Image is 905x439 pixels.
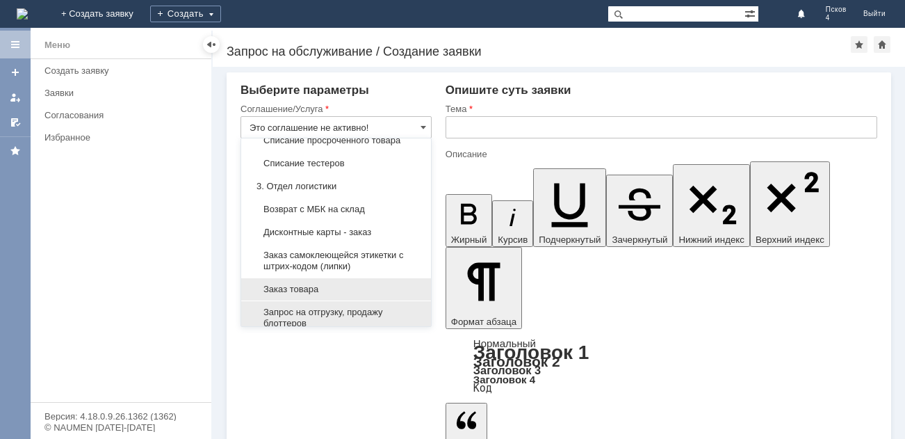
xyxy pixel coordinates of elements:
button: Курсив [492,200,533,247]
span: Дисконтные карты - заказ [250,227,423,238]
button: Зачеркнутый [606,175,673,247]
div: Избранное [44,132,188,143]
a: Согласования [39,104,209,126]
span: Списание просроченного товара [250,135,423,146]
div: Скрыть меню [203,36,220,53]
a: Заголовок 3 [473,364,541,376]
span: Зачеркнутый [612,234,667,245]
button: Нижний индекс [673,164,750,247]
a: Мои заявки [4,86,26,109]
div: Создать заявку [44,65,203,76]
span: Верхний индекс [756,234,824,245]
a: Нормальный [473,337,536,349]
div: Добавить в избранное [851,36,867,53]
a: Создать заявку [4,61,26,83]
a: Заголовок 2 [473,353,560,369]
button: Верхний индекс [750,161,830,247]
div: Соглашение/Услуга [240,104,429,113]
div: Заявки [44,88,203,98]
a: Заголовок 4 [473,374,535,385]
span: Жирный [451,234,487,245]
div: Меню [44,37,70,54]
span: Запрос на отгрузку, продажу блоттеров [250,307,423,329]
span: Заказ самоклеющейся этикетки с штрих-кодом (липки) [250,250,423,272]
a: Код [473,382,492,394]
a: Мои согласования [4,111,26,134]
span: Заказ товара [250,284,423,295]
a: Перейти на домашнюю страницу [17,8,28,19]
span: Расширенный поиск [744,6,758,19]
span: Нижний индекс [678,234,744,245]
div: Запрос на обслуживание / Создание заявки [227,45,851,58]
div: © NAUMEN [DATE]-[DATE] [44,423,197,432]
button: Подчеркнутый [533,168,606,247]
span: 3. Отдел логистики [250,181,423,192]
div: Описание [446,150,874,159]
img: logo [17,8,28,19]
span: Формат абзаца [451,317,516,327]
div: Согласования [44,110,203,120]
span: Возврат с МБК на склад [250,204,423,215]
span: Выберите параметры [240,83,369,97]
a: Заголовок 1 [473,342,589,363]
div: Тема [446,104,874,113]
div: Создать [150,6,221,22]
span: Псков [826,6,847,14]
button: Жирный [446,194,493,247]
span: Списание тестеров [250,158,423,169]
span: Курсив [498,234,528,245]
div: Сделать домашней страницей [874,36,890,53]
div: Формат абзаца [446,339,877,393]
span: Опишите суть заявки [446,83,571,97]
span: 4 [826,14,847,22]
a: Создать заявку [39,60,209,81]
div: Версия: 4.18.0.9.26.1362 (1362) [44,412,197,421]
span: Подчеркнутый [539,234,601,245]
button: Формат абзаца [446,247,522,329]
a: Заявки [39,82,209,104]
